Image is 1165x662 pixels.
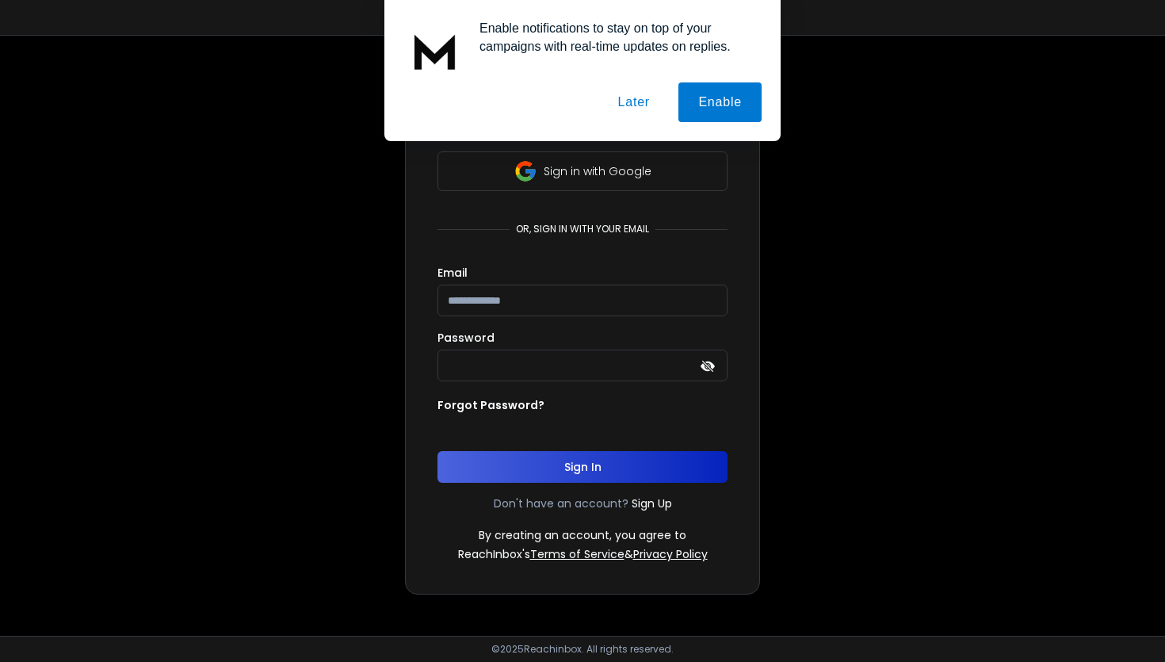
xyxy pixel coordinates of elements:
[437,451,728,483] button: Sign In
[437,151,728,191] button: Sign in with Google
[510,223,655,235] p: or, sign in with your email
[633,546,708,562] a: Privacy Policy
[437,332,495,343] label: Password
[678,82,762,122] button: Enable
[494,496,628,511] p: Don't have an account?
[437,267,468,278] label: Email
[491,643,674,656] p: © 2025 Reachinbox. All rights reserved.
[598,82,669,122] button: Later
[467,19,762,55] div: Enable notifications to stay on top of your campaigns with real-time updates on replies.
[437,397,544,413] p: Forgot Password?
[530,546,625,562] a: Terms of Service
[403,19,467,82] img: notification icon
[632,496,672,511] a: Sign Up
[479,527,686,543] p: By creating an account, you agree to
[544,163,651,179] p: Sign in with Google
[458,546,708,562] p: ReachInbox's &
